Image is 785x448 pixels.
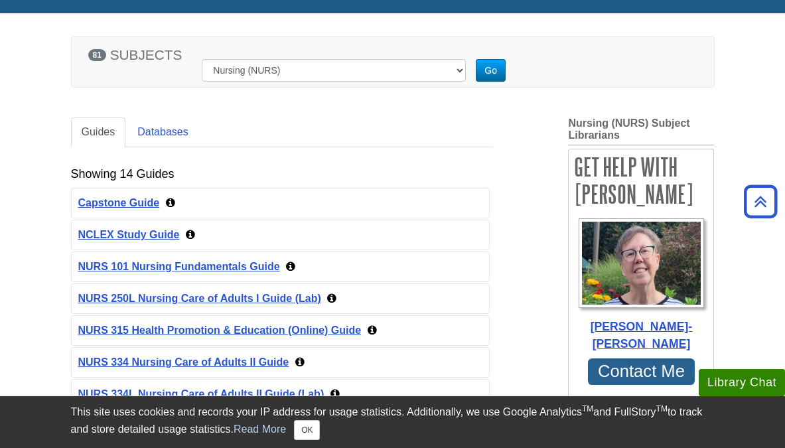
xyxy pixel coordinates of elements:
[78,261,280,272] a: NURS 101 Nursing Fundamentals Guide
[575,318,707,353] div: [PERSON_NAME]-[PERSON_NAME]
[234,423,286,435] a: Read More
[88,49,106,61] span: 81
[588,358,695,386] a: Contact Me
[699,369,785,396] button: Library Chat
[78,197,160,208] a: Capstone Guide
[739,192,782,210] a: Back to Top
[656,404,668,413] sup: TM
[71,404,715,440] div: This site uses cookies and records your IP address for usage statistics. Additionally, we use Goo...
[579,218,703,308] img: Profile Photo
[71,20,715,101] section: Subject Search Bar
[569,149,713,212] h2: Get help with [PERSON_NAME]
[294,420,320,440] button: Close
[78,388,324,400] a: NURS 334L Nursing Care of Adults II Guide (Lab)
[71,117,126,147] a: Guides
[582,404,593,413] sup: TM
[476,59,506,82] button: Go
[568,117,714,145] h2: Nursing (NURS) Subject Librarians
[127,117,199,147] a: Databases
[575,218,707,352] a: Profile Photo [PERSON_NAME]-[PERSON_NAME]
[78,293,321,304] a: NURS 250L Nursing Care of Adults I Guide (Lab)
[71,167,175,181] h2: Showing 14 Guides
[78,325,362,336] a: NURS 315 Health Promotion & Education (Online) Guide
[78,229,180,240] a: NCLEX Study Guide
[110,47,182,62] span: SUBJECTS
[78,356,289,368] a: NURS 334 Nursing Care of Adults II Guide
